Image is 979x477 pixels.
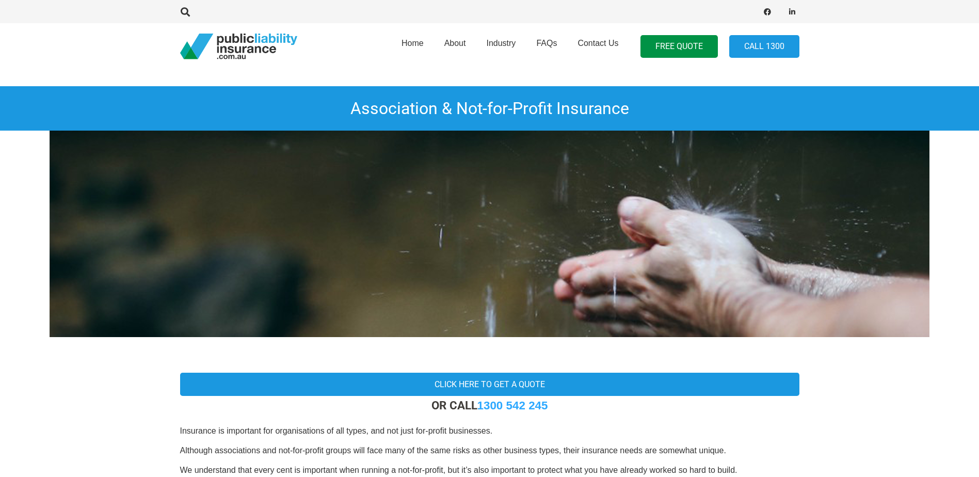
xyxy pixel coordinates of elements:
[577,39,618,47] span: Contact Us
[536,39,557,47] span: FAQs
[477,399,548,412] a: 1300 542 245
[50,131,929,337] img: Not-for-Profit Insurance
[785,5,799,19] a: LinkedIn
[180,373,799,396] a: Click Here To Get a Quote
[486,39,516,47] span: Industry
[476,20,526,73] a: Industry
[526,20,567,73] a: FAQs
[434,20,476,73] a: About
[729,35,799,58] a: Call 1300
[444,39,466,47] span: About
[180,425,799,437] p: Insurance is important for organisations of all types, and not just for-profit businesses.
[640,35,718,58] a: FREE QUOTE
[175,7,196,17] a: Search
[180,445,799,456] p: Although associations and not-for-profit groups will face many of the same risks as other busines...
[391,20,434,73] a: Home
[180,465,799,476] p: We understand that every cent is important when running a not-for-profit, but it’s also important...
[567,20,629,73] a: Contact Us
[760,5,775,19] a: Facebook
[402,39,424,47] span: Home
[431,399,548,412] strong: OR CALL
[180,34,297,59] a: pli_logotransparent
